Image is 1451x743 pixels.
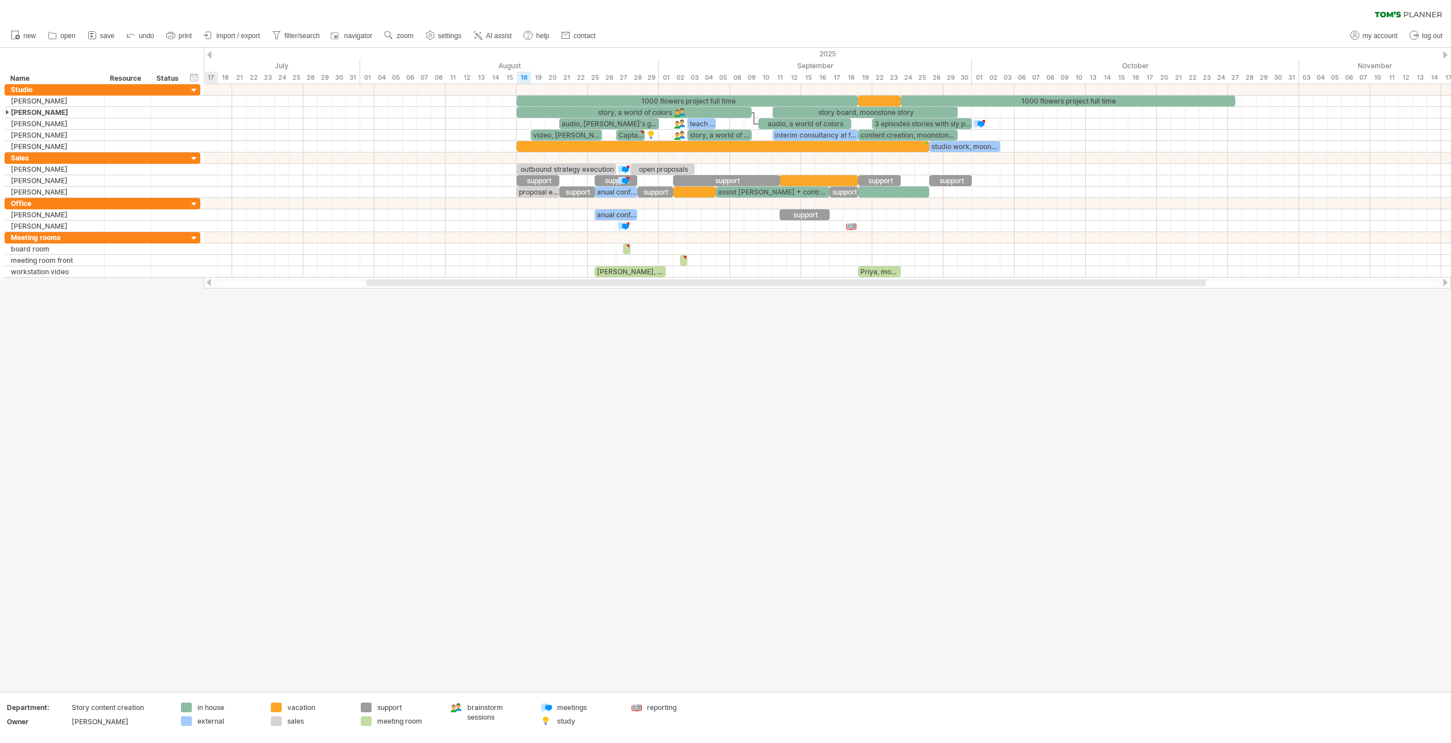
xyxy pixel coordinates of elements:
div: Monday, 28 July 2025 [303,72,318,84]
div: Wednesday, 6 August 2025 [403,72,417,84]
div: Monday, 20 October 2025 [1157,72,1171,84]
div: Sales [11,152,98,163]
div: Thursday, 16 October 2025 [1128,72,1143,84]
div: Friday, 14 November 2025 [1427,72,1441,84]
div: Meeting rooms [11,232,98,243]
div: Thursday, 21 August 2025 [559,72,574,84]
div: [PERSON_NAME] [11,130,98,141]
a: zoom [381,28,417,43]
div: Tuesday, 7 October 2025 [1029,72,1043,84]
div: video, [PERSON_NAME]'s Ocean quest [531,130,602,141]
div: Story content creation [72,703,167,712]
div: Wednesday, 27 August 2025 [616,72,630,84]
div: Wednesday, 20 August 2025 [545,72,559,84]
div: Monday, 3 November 2025 [1299,72,1313,84]
div: Wednesday, 8 October 2025 [1043,72,1057,84]
div: Tuesday, 5 August 2025 [389,72,403,84]
div: Thursday, 4 September 2025 [702,72,716,84]
div: Thursday, 9 October 2025 [1057,72,1071,84]
div: reporting [647,703,709,712]
div: audio, [PERSON_NAME]'s garden [559,118,659,129]
span: AI assist [486,32,512,40]
div: Wednesday, 15 October 2025 [1114,72,1128,84]
div: support [830,187,858,197]
div: Tuesday, 14 October 2025 [1100,72,1114,84]
div: brainstorm sessions [467,703,529,722]
div: Monday, 25 August 2025 [588,72,602,84]
div: [PERSON_NAME] [11,187,98,197]
div: Status [156,73,182,84]
div: Tuesday, 11 November 2025 [1384,72,1399,84]
div: 1000 flowers project full time [517,96,858,106]
div: 3 episodes stories with sly podcast [872,118,972,129]
a: navigator [329,28,376,43]
div: [PERSON_NAME] [11,221,98,232]
div: Tuesday, 28 October 2025 [1242,72,1256,84]
div: Friday, 1 August 2025 [360,72,374,84]
span: contact [574,32,596,40]
div: Thursday, 7 August 2025 [417,72,431,84]
div: Friday, 12 September 2025 [787,72,801,84]
div: Owner [7,717,69,727]
div: anual conference creative agencies [GEOGRAPHIC_DATA] [595,187,637,197]
div: Wednesday, 12 November 2025 [1399,72,1413,84]
span: filter/search [285,32,320,40]
div: Friday, 26 September 2025 [929,72,943,84]
div: Friday, 19 September 2025 [858,72,872,84]
div: Monday, 10 November 2025 [1370,72,1384,84]
a: contact [558,28,599,43]
div: Monday, 1 September 2025 [659,72,673,84]
div: September 2025 [659,60,972,72]
div: Monday, 13 October 2025 [1086,72,1100,84]
div: story, a world of colors [687,130,752,141]
div: meetings [557,703,619,712]
div: board room [11,243,98,254]
div: Friday, 22 August 2025 [574,72,588,84]
div: support [559,187,595,197]
span: import / export [216,32,260,40]
div: October 2025 [972,60,1299,72]
div: studio work, moonstone project [929,141,1000,152]
div: Monday, 15 September 2025 [801,72,815,84]
div: Wednesday, 17 September 2025 [830,72,844,84]
div: story board, moonstone story [773,107,958,118]
div: Friday, 18 July 2025 [218,72,232,84]
div: support [595,175,637,186]
div: Wednesday, 22 October 2025 [1185,72,1199,84]
a: open [45,28,79,43]
div: vacation [287,703,349,712]
div: meeting room front [11,255,98,266]
div: Monday, 29 September 2025 [943,72,958,84]
div: Wednesday, 29 October 2025 [1256,72,1271,84]
div: external [197,716,259,726]
span: log out [1422,32,1442,40]
span: new [23,32,36,40]
a: settings [423,28,465,43]
div: outbound strategy execution [517,164,616,175]
div: Monday, 22 September 2025 [872,72,887,84]
a: print [163,28,195,43]
a: my account [1347,28,1401,43]
div: workstation video [11,266,98,277]
div: Monday, 4 August 2025 [374,72,389,84]
div: assist [PERSON_NAME] + contract management of 1000 flowers project [716,187,830,197]
div: audio, a world of colors [759,118,851,129]
div: support [673,175,780,186]
div: Tuesday, 19 August 2025 [531,72,545,84]
div: [PERSON_NAME] [11,209,98,220]
div: Monday, 8 September 2025 [730,72,744,84]
div: Tuesday, 30 September 2025 [958,72,972,84]
div: support [517,175,559,186]
span: save [100,32,114,40]
div: [PERSON_NAME] [72,717,167,727]
div: Department: [7,703,69,712]
a: new [8,28,39,43]
div: 1000 flowers project full time [901,96,1235,106]
span: open [60,32,76,40]
div: Priya, moonstone project [858,266,901,277]
div: support [377,703,439,712]
div: Wednesday, 10 September 2025 [759,72,773,84]
div: meeting room [377,716,439,726]
div: Thursday, 23 October 2025 [1199,72,1214,84]
div: Tuesday, 9 September 2025 [744,72,759,84]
